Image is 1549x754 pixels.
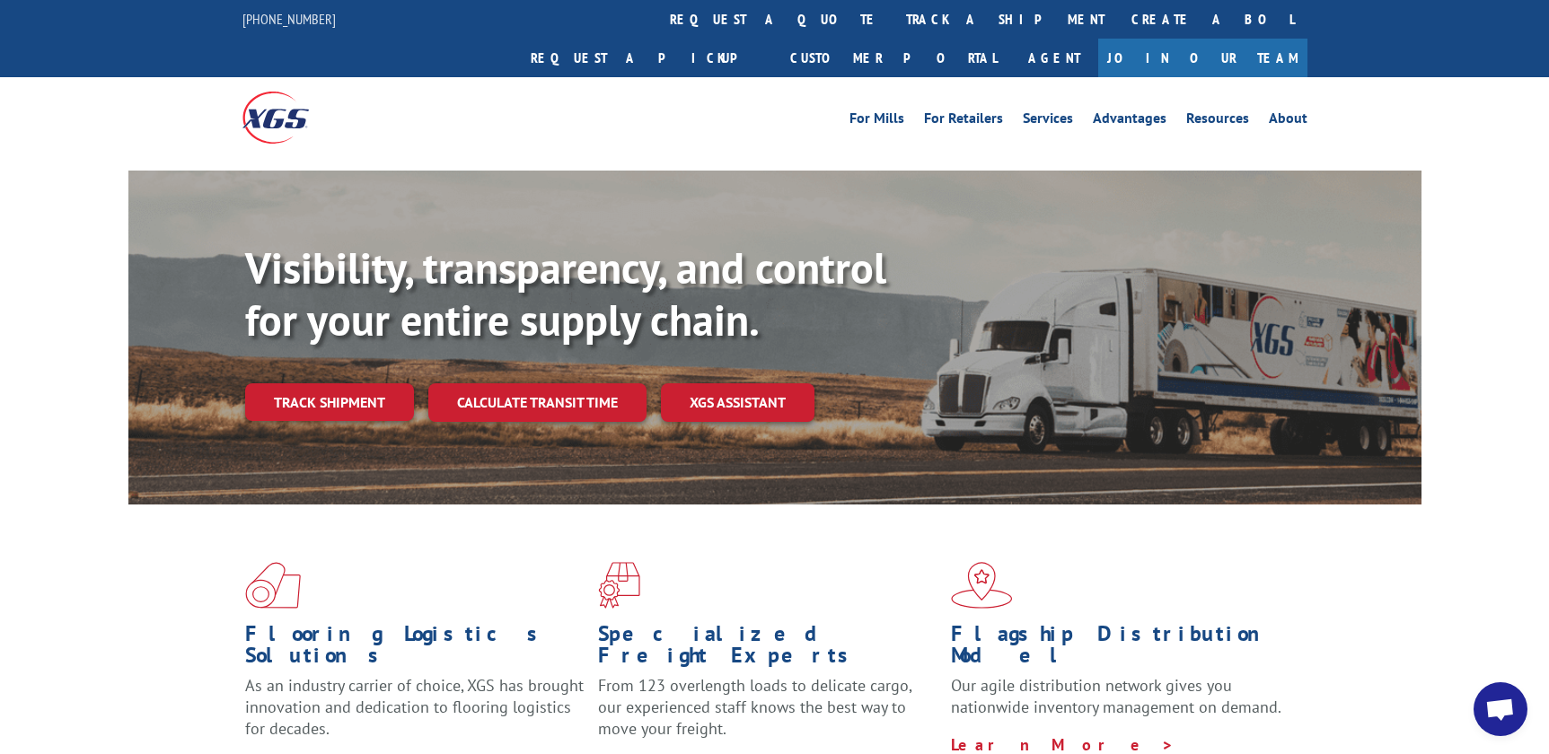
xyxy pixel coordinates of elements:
[245,240,886,347] b: Visibility, transparency, and control for your entire supply chain.
[1098,39,1307,77] a: Join Our Team
[598,562,640,609] img: xgs-icon-focused-on-flooring-red
[661,383,814,422] a: XGS ASSISTANT
[1010,39,1098,77] a: Agent
[245,623,585,675] h1: Flooring Logistics Solutions
[924,111,1003,131] a: For Retailers
[517,39,777,77] a: Request a pickup
[245,383,414,421] a: Track shipment
[1093,111,1166,131] a: Advantages
[1186,111,1249,131] a: Resources
[951,562,1013,609] img: xgs-icon-flagship-distribution-model-red
[598,623,937,675] h1: Specialized Freight Experts
[1269,111,1307,131] a: About
[242,10,336,28] a: [PHONE_NUMBER]
[951,675,1281,717] span: Our agile distribution network gives you nationwide inventory management on demand.
[428,383,647,422] a: Calculate transit time
[1474,682,1527,736] a: Open chat
[849,111,904,131] a: For Mills
[245,675,584,739] span: As an industry carrier of choice, XGS has brought innovation and dedication to flooring logistics...
[1023,111,1073,131] a: Services
[777,39,1010,77] a: Customer Portal
[951,623,1290,675] h1: Flagship Distribution Model
[245,562,301,609] img: xgs-icon-total-supply-chain-intelligence-red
